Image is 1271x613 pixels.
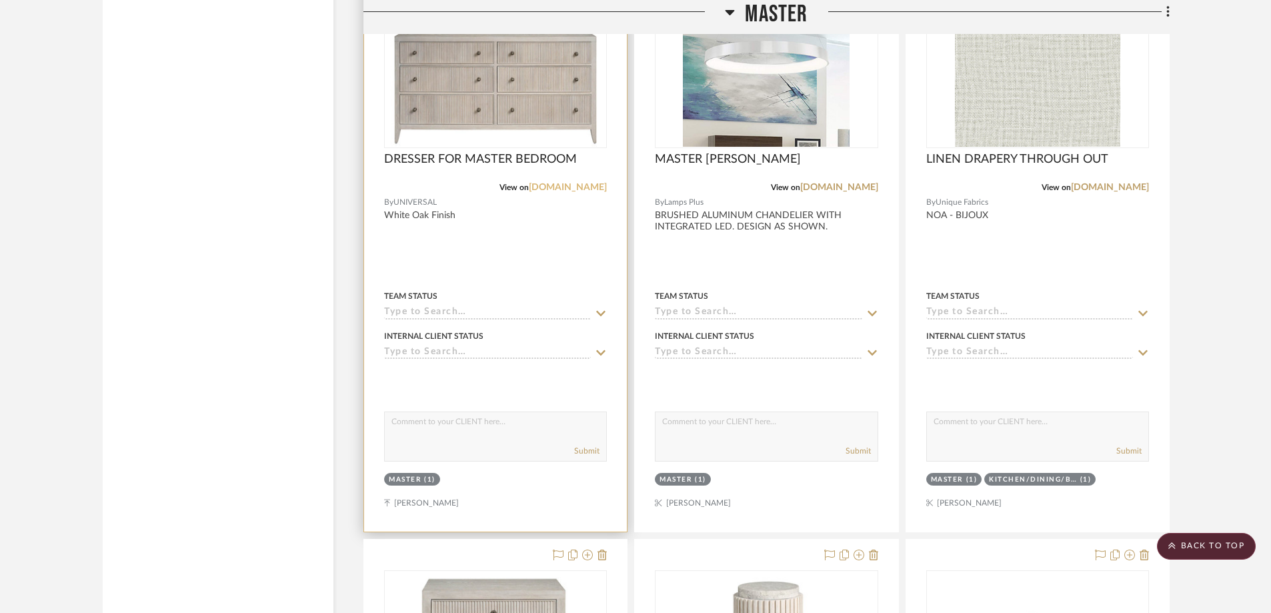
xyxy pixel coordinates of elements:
[846,445,871,457] button: Submit
[1080,475,1092,485] div: (1)
[499,183,529,191] span: View on
[1157,533,1256,560] scroll-to-top-button: BACK TO TOP
[424,475,435,485] div: (1)
[1042,183,1071,191] span: View on
[1116,445,1142,457] button: Submit
[655,196,664,209] span: By
[800,183,878,192] a: [DOMAIN_NAME]
[695,475,706,485] div: (1)
[384,290,437,302] div: Team Status
[926,152,1108,167] span: LINEN DRAPERY THROUGH OUT
[926,196,936,209] span: By
[655,152,801,167] span: MASTER [PERSON_NAME]
[384,347,591,360] input: Type to Search…
[926,347,1133,360] input: Type to Search…
[936,196,988,209] span: Unique Fabrics
[529,183,607,192] a: [DOMAIN_NAME]
[393,196,437,209] span: UNIVERSAL
[655,347,862,360] input: Type to Search…
[664,196,704,209] span: Lamps Plus
[384,152,577,167] span: DRESSER FOR MASTER BEDROOM
[989,475,1077,485] div: KITCHEN/DINING/BREAKFAST/BILLIARDS
[389,475,421,485] div: MASTER
[926,330,1026,342] div: Internal Client Status
[1071,183,1149,192] a: [DOMAIN_NAME]
[655,330,754,342] div: Internal Client Status
[966,475,978,485] div: (1)
[384,307,591,320] input: Type to Search…
[655,307,862,320] input: Type to Search…
[660,475,692,485] div: MASTER
[655,290,708,302] div: Team Status
[574,445,599,457] button: Submit
[384,196,393,209] span: By
[384,330,483,342] div: Internal Client Status
[926,290,980,302] div: Team Status
[771,183,800,191] span: View on
[926,307,1133,320] input: Type to Search…
[931,475,963,485] div: MASTER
